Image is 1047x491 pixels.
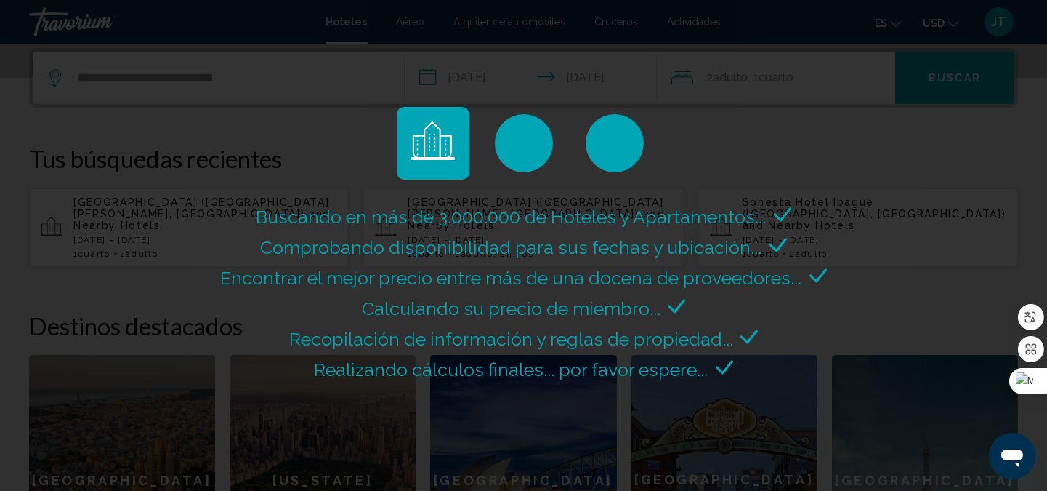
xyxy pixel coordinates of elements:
iframe: Botón para iniciar la ventana de mensajería [989,433,1035,479]
span: Buscando en más de 3.000.000 de Hoteles y Apartamentos... [256,206,767,228]
span: Comprobando disponibilidad para sus fechas y ubicación... [261,236,762,258]
span: Encontrar el mejor precio entre más de una docena de proveedores... [221,267,802,289]
span: Calculando su precio de miembro... [362,298,660,319]
span: Realizando cálculos finales... por favor espere... [315,359,708,380]
span: Recopilación de información y reglas de propiedad... [289,328,733,350]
